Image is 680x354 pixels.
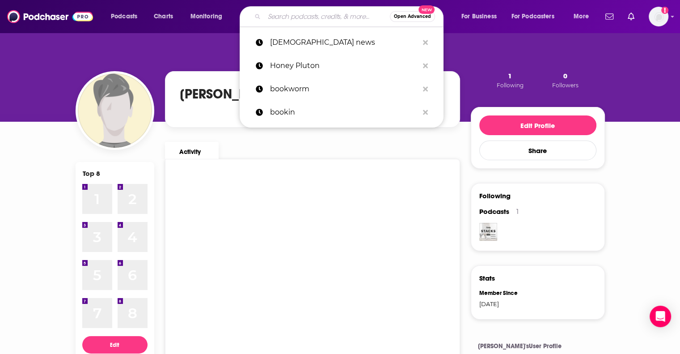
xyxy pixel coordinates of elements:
a: [DEMOGRAPHIC_DATA] news [240,31,443,54]
span: Logged in as OneWorldLit [649,7,668,26]
a: Activity [165,142,219,159]
button: open menu [184,9,234,24]
input: Search podcasts, credits, & more... [264,9,390,24]
div: Following [479,192,511,200]
span: Podcasts [111,10,137,23]
span: Following [497,82,524,89]
div: 1 [516,208,519,216]
span: Podcasts [479,207,509,216]
a: bookworm [240,77,443,101]
p: bookin [270,101,418,124]
div: Search podcasts, credits, & more... [248,6,452,27]
span: Charts [154,10,173,23]
button: open menu [567,9,600,24]
h4: [PERSON_NAME]'s User Profile [478,342,598,350]
div: Member Since [479,290,532,297]
p: queer news [270,31,418,54]
span: For Podcasters [511,10,554,23]
img: The Stacks [479,223,497,241]
button: Edit [82,336,148,354]
h1: [PERSON_NAME] [180,86,279,102]
button: 0Followers [549,71,581,89]
div: [DATE] [479,300,532,307]
button: Show profile menu [649,7,668,26]
button: open menu [105,9,149,24]
p: bookworm [270,77,418,101]
a: bookin [240,101,443,124]
span: 0 [563,72,567,80]
img: User Profile [649,7,668,26]
svg: Add a profile image [661,7,668,14]
span: Open Advanced [394,14,431,19]
h3: Stats [479,274,495,282]
div: Top 8 [83,169,100,178]
span: Followers [552,82,579,89]
button: Share [479,141,596,160]
button: Open AdvancedNew [390,11,435,22]
p: Honey Pluton [270,54,418,77]
button: open menu [455,9,508,24]
button: Edit Profile [479,115,596,135]
img: Podchaser - Follow, Share and Rate Podcasts [7,8,93,25]
span: More [574,10,589,23]
button: 1Following [494,71,526,89]
a: Honey Pluton [240,54,443,77]
img: Andrea Pura [78,73,152,148]
a: Show notifications dropdown [624,9,638,24]
span: Monitoring [190,10,222,23]
a: Charts [148,9,178,24]
span: For Business [461,10,497,23]
span: New [418,5,435,14]
button: open menu [506,9,567,24]
span: 1 [508,72,512,80]
a: Show notifications dropdown [602,9,617,24]
div: Open Intercom Messenger [650,306,671,327]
